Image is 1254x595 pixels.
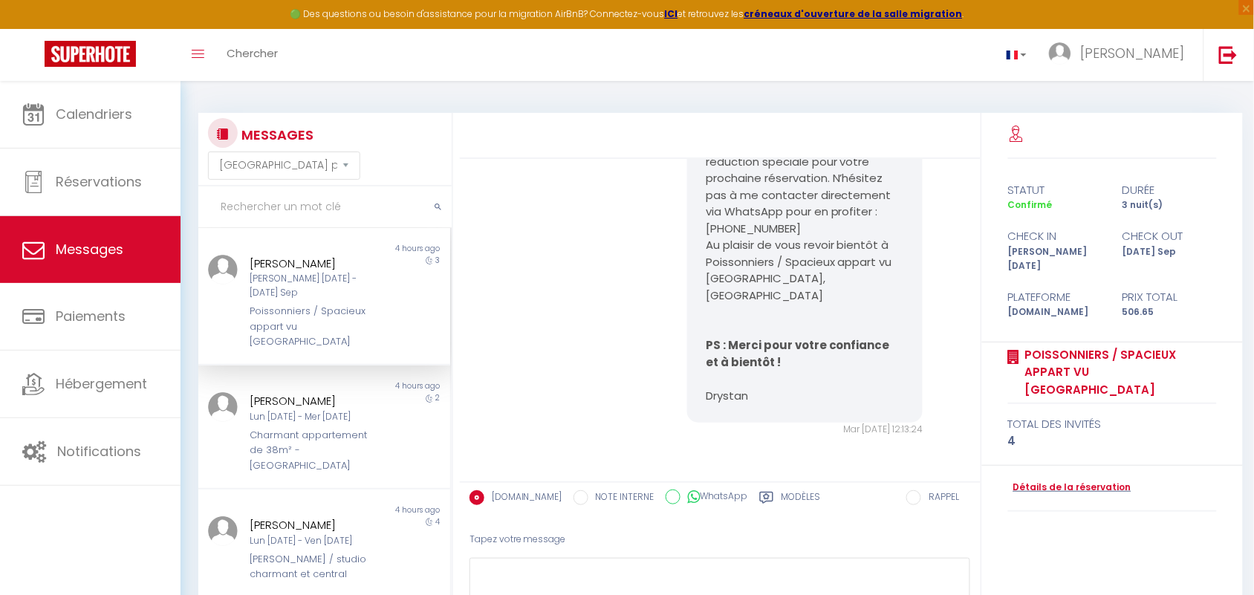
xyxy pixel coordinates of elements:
span: 2 [436,392,441,403]
img: ... [208,516,238,546]
div: Prix total [1112,288,1227,306]
h3: MESSAGES [238,118,313,152]
div: Tapez votre message [470,521,971,558]
div: [PERSON_NAME] [DATE] - [DATE] Sep [250,272,377,300]
div: check out [1112,227,1227,245]
div: Mar [DATE] 12:13:24 [687,423,923,437]
div: total des invités [1008,415,1217,433]
label: NOTE INTERNE [588,490,654,507]
div: [PERSON_NAME] [DATE] [998,245,1113,273]
a: Détails de la réservation [1008,481,1131,495]
div: [PERSON_NAME] [250,255,377,273]
label: [DOMAIN_NAME] [484,490,562,507]
div: statut [998,181,1113,199]
img: Super Booking [45,41,136,67]
img: logout [1219,45,1238,64]
div: [PERSON_NAME] [250,516,377,534]
div: 4 hours ago [324,504,449,516]
div: check in [998,227,1113,245]
span: 3 [436,255,441,266]
button: Ouvrir le widget de chat LiveChat [12,6,56,51]
span: Confirmé [1008,198,1053,211]
a: ICI [665,7,678,20]
span: Chercher [227,45,278,61]
span: Messages [56,240,123,259]
span: 4 [436,516,441,527]
label: WhatsApp [680,490,748,506]
p: Par ailleurs, sachez que nous serions [PERSON_NAME] de vous accueillir à nouveau lors d’un futur ... [706,70,904,304]
div: 506.65 [1112,305,1227,319]
span: Calendriers [56,105,132,123]
img: ... [208,392,238,422]
div: Poissonniers / Spacieux appart vu [GEOGRAPHIC_DATA] [250,304,377,349]
a: créneaux d'ouverture de la salle migration [744,7,963,20]
div: Lun [DATE] - Mer [DATE] [250,410,377,424]
div: [DATE] Sep [1112,245,1227,273]
label: RAPPEL [921,490,959,507]
div: Lun [DATE] - Ven [DATE] [250,534,377,548]
div: [PERSON_NAME] / studio charmant et central [250,552,377,582]
div: 4 hours ago [324,243,449,255]
input: Rechercher un mot clé [198,186,452,228]
div: Plateforme [998,288,1113,306]
span: [PERSON_NAME] [1081,44,1185,62]
img: ... [1049,42,1071,65]
span: Notifications [57,442,141,461]
label: Modèles [782,490,821,509]
div: Charmant appartement de 38m² -[GEOGRAPHIC_DATA] [250,428,377,473]
span: Paiements [56,307,126,325]
a: ... [PERSON_NAME] [1038,29,1203,81]
div: durée [1112,181,1227,199]
strong: PS : Merci pour votre confiance et à bientôt ! [706,337,892,370]
p: Drystan [706,337,904,404]
a: Poissonniers / Spacieux appart vu [GEOGRAPHIC_DATA] [1020,346,1217,399]
span: Réservations [56,172,142,191]
div: 4 [1008,432,1217,450]
div: 3 nuit(s) [1112,198,1227,212]
span: Hébergement [56,374,147,393]
img: ... [208,255,238,285]
div: [DOMAIN_NAME] [998,305,1113,319]
a: Chercher [215,29,289,81]
div: 4 hours ago [324,380,449,392]
div: [PERSON_NAME] [250,392,377,410]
